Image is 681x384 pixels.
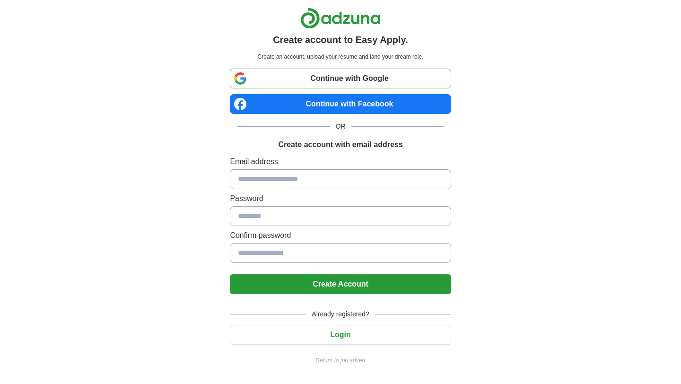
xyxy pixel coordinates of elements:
a: Login [230,331,451,339]
h1: Create account to Easy Apply. [273,33,408,47]
button: Login [230,325,451,345]
label: Password [230,193,451,204]
span: OR [330,122,351,131]
a: Continue with Google [230,69,451,88]
a: Continue with Facebook [230,94,451,114]
label: Confirm password [230,230,451,241]
img: Adzuna logo [300,8,381,29]
a: Return to job advert [230,356,451,365]
label: Email address [230,156,451,167]
h1: Create account with email address [278,139,402,150]
button: Create Account [230,274,451,294]
p: Create an account, upload your resume and land your dream role. [232,52,449,61]
span: Already registered? [306,309,375,319]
